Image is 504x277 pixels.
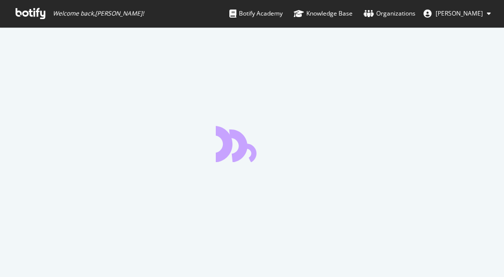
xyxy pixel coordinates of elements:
[229,9,283,19] div: Botify Academy
[294,9,353,19] div: Knowledge Base
[415,6,499,22] button: [PERSON_NAME]
[364,9,415,19] div: Organizations
[216,126,288,162] div: animation
[53,10,144,18] span: Welcome back, [PERSON_NAME] !
[436,9,483,18] span: Pierre M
